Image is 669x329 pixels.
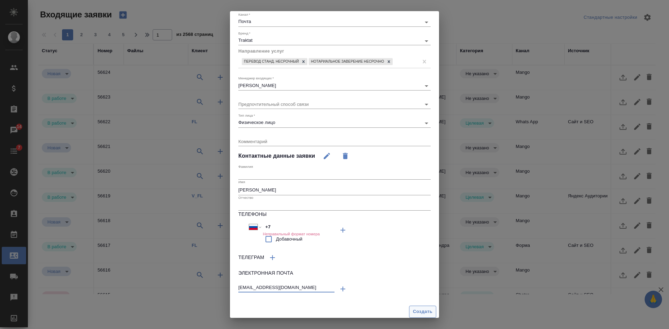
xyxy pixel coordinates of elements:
h6: Телеграм [238,254,264,261]
button: Удалить [337,148,354,164]
label: Отчество [238,196,253,199]
button: Добавить [264,249,281,266]
input: ✎ Введи что-нибудь [263,222,324,232]
div: Traktat [238,38,431,43]
label: Канал [238,13,250,16]
span: Создать [413,308,432,316]
button: Редактировать [318,148,335,164]
label: Менеджер входящих [238,77,274,80]
button: Добавить [334,222,351,238]
label: Тип лица [238,114,255,117]
span: Добавочный [276,236,302,243]
h4: Контактные данные заявки [238,152,315,160]
div: Нотариальное заверение несрочно [309,58,385,65]
label: Имя [238,180,245,184]
div: Перевод станд. несрочный [242,58,300,65]
span: Направление услуг [238,48,284,54]
div: Почта [238,19,431,24]
h6: Неправильный формат номера [263,232,320,236]
button: Добавить [334,281,351,297]
h6: Телефоны [238,211,431,218]
button: Создать [409,306,436,318]
button: Open [422,81,431,91]
label: Фамилия [238,165,253,168]
label: Бренд [238,31,251,35]
h6: Электронная почта [238,269,431,277]
div: Физическое лицо [238,120,431,125]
